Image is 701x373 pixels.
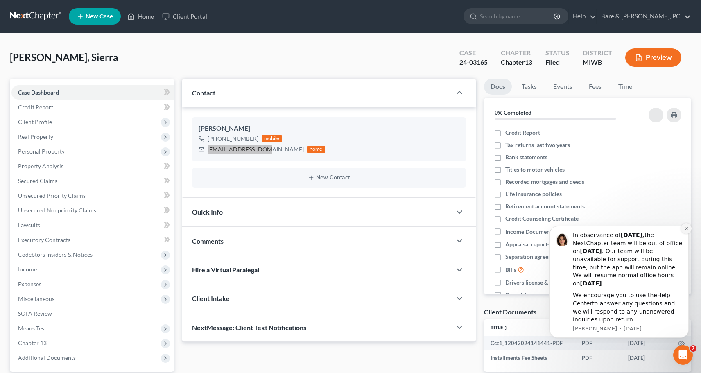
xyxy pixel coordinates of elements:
a: Docs [484,79,512,95]
a: Home [123,9,158,24]
span: Client Intake [192,294,230,302]
a: Help [569,9,596,24]
input: Search by name... [480,9,555,24]
span: Secured Claims [18,177,57,184]
td: [DATE] [622,350,672,365]
span: Additional Documents [18,354,76,361]
span: Lawsuits [18,222,40,228]
td: [DATE] [622,336,672,350]
a: Timer [612,79,641,95]
a: Tasks [515,79,543,95]
span: Separation agreements or decrees of divorces [505,253,621,261]
td: PDF [575,350,622,365]
span: Contact [192,89,215,97]
span: Codebtors Insiders & Notices [18,251,93,258]
td: PDF [575,336,622,350]
div: [EMAIL_ADDRESS][DOMAIN_NAME] [208,145,304,154]
span: Appraisal reports [505,240,550,249]
a: Case Dashboard [11,85,174,100]
span: NextMessage: Client Text Notifications [192,323,306,331]
button: New Contact [199,174,459,181]
a: Client Portal [158,9,211,24]
span: Comments [192,237,224,245]
a: Bare & [PERSON_NAME], PC [597,9,691,24]
div: Chapter [501,48,532,58]
span: Credit Counseling Certificate [505,215,579,223]
span: 13 [525,58,532,66]
div: Filed [545,58,570,67]
span: [PERSON_NAME], Sierra [10,51,118,63]
a: Credit Report [11,100,174,115]
div: District [583,48,612,58]
div: [PERSON_NAME] [199,124,459,133]
iframe: Intercom notifications message [537,219,701,343]
div: Case [459,48,488,58]
span: Drivers license & social security card [505,278,599,287]
a: Unsecured Nonpriority Claims [11,203,174,218]
div: 24-03165 [459,58,488,67]
a: Fees [582,79,608,95]
a: Events [547,79,579,95]
span: Quick Info [192,208,223,216]
span: 7 [690,345,696,352]
span: Tax returns last two years [505,141,570,149]
a: Executory Contracts [11,233,174,247]
div: MIWB [583,58,612,67]
span: Unsecured Nonpriority Claims [18,207,96,214]
strong: 0% Completed [495,109,531,116]
span: Means Test [18,325,46,332]
span: Titles to motor vehicles [505,165,565,174]
i: unfold_more [503,326,508,330]
span: Real Property [18,133,53,140]
span: Expenses [18,280,41,287]
span: Unsecured Priority Claims [18,192,86,199]
a: Secured Claims [11,174,174,188]
span: Personal Property [18,148,65,155]
div: Chapter [501,58,532,67]
span: Miscellaneous [18,295,54,302]
span: Client Profile [18,118,52,125]
span: Income Documents [505,228,554,236]
span: Life insurance policies [505,190,562,198]
span: Credit Report [505,129,540,137]
span: Case Dashboard [18,89,59,96]
a: Unsecured Priority Claims [11,188,174,203]
a: SOFA Review [11,306,174,321]
span: Chapter 13 [18,339,47,346]
span: Executory Contracts [18,236,70,243]
div: mobile [262,135,282,142]
a: Lawsuits [11,218,174,233]
div: [PHONE_NUMBER] [208,135,258,143]
a: Titleunfold_more [491,324,508,330]
div: Status [545,48,570,58]
td: Installments Fee Sheets [484,350,575,365]
iframe: Intercom live chat [673,345,693,365]
span: Bills [505,266,516,274]
span: Hire a Virtual Paralegal [192,266,259,274]
div: home [307,146,325,153]
a: Property Analysis [11,159,174,174]
span: Pay advices [505,291,535,299]
button: Preview [625,48,681,67]
span: Bank statements [505,153,547,161]
span: Property Analysis [18,163,63,170]
div: Client Documents [484,307,536,316]
td: Ccc1_12042024141441-PDF [484,336,575,350]
span: Income [18,266,37,273]
span: New Case [86,14,113,20]
span: Credit Report [18,104,53,111]
span: Retirement account statements [505,202,585,210]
